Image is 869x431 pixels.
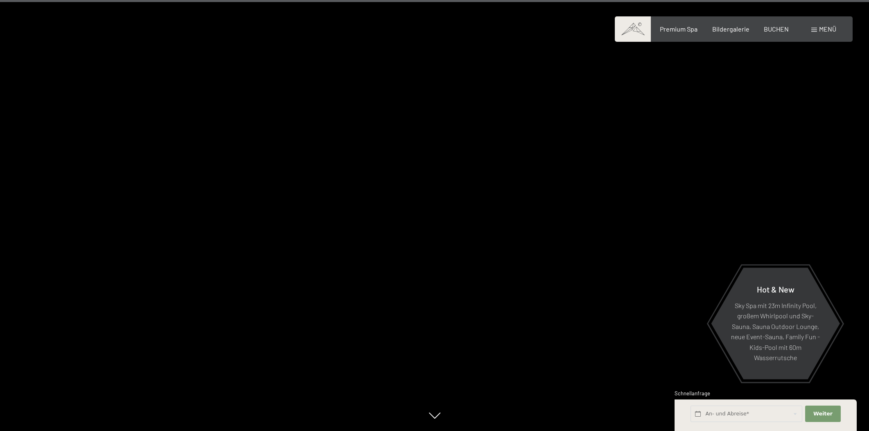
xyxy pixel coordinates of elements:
a: Bildergalerie [712,25,749,33]
button: Weiter [805,406,840,422]
span: Hot & New [757,284,795,294]
span: Weiter [813,410,833,417]
a: Premium Spa [660,25,697,33]
a: Hot & New Sky Spa mit 23m Infinity Pool, großem Whirlpool und Sky-Sauna, Sauna Outdoor Lounge, ne... [711,267,840,380]
p: Sky Spa mit 23m Infinity Pool, großem Whirlpool und Sky-Sauna, Sauna Outdoor Lounge, neue Event-S... [731,300,820,363]
a: BUCHEN [764,25,789,33]
span: Schnellanfrage [675,390,710,397]
span: Menü [819,25,836,33]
